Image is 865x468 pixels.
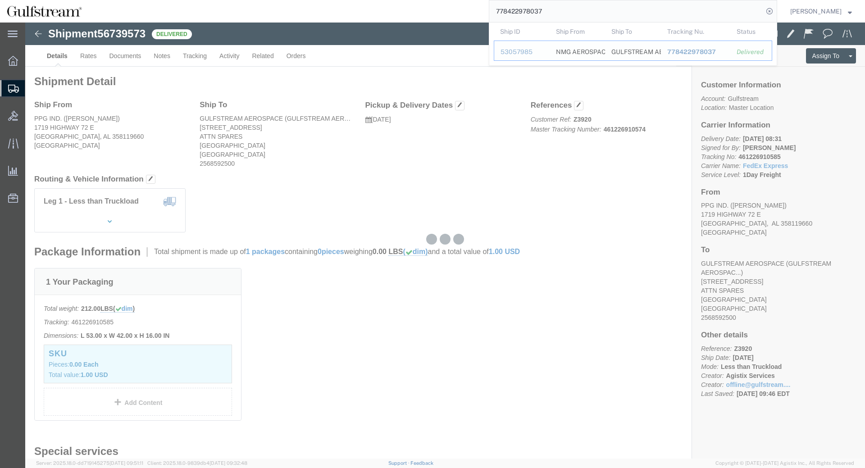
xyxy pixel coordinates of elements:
[109,460,143,466] span: [DATE] 09:51:11
[489,0,763,22] input: Search for shipment number, reference number
[790,6,842,16] span: Jene Middleton
[147,460,247,466] span: Client: 2025.18.0-9839db4
[6,5,82,18] img: logo
[715,459,854,467] span: Copyright © [DATE]-[DATE] Agistix Inc., All Rights Reserved
[36,460,143,466] span: Server: 2025.18.0-dd719145275
[410,460,433,466] a: Feedback
[790,6,852,17] button: [PERSON_NAME]
[209,460,247,466] span: [DATE] 09:32:48
[388,460,411,466] a: Support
